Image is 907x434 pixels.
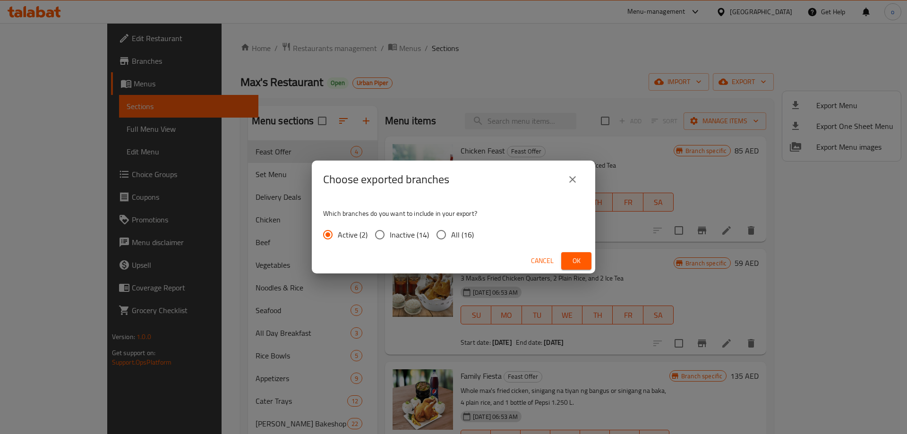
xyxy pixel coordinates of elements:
button: Ok [561,252,591,270]
span: Inactive (14) [390,229,429,240]
span: All (16) [451,229,474,240]
span: Active (2) [338,229,368,240]
h2: Choose exported branches [323,172,449,187]
button: Cancel [527,252,557,270]
span: Cancel [531,255,554,267]
span: Ok [569,255,584,267]
p: Which branches do you want to include in your export? [323,209,584,218]
button: close [561,168,584,191]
